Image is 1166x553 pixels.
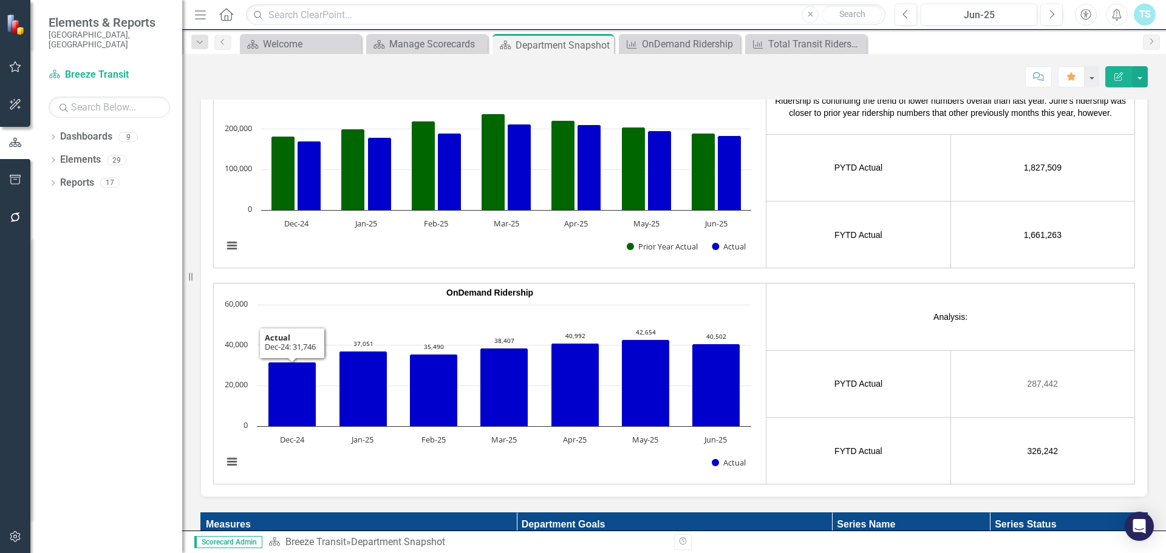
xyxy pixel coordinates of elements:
text: 37,051 [353,339,373,348]
button: TS [1134,4,1156,25]
path: Feb-25, 189,457. Actual. [438,134,462,211]
text: 20,000 [225,379,248,390]
svg: Interactive chart [217,83,757,265]
path: Apr-25, 210,098. Actual. [578,125,601,211]
text: 0 [248,203,252,214]
text: 40,000 [225,339,248,350]
td: FYTD Actual [766,201,950,268]
td: PYTD Actual [766,350,950,417]
div: 29 [107,155,126,165]
a: Total Transit Ridership [748,36,864,52]
path: Dec-24, 170,417. Actual. [298,141,321,211]
a: Breeze Transit [49,68,170,82]
text: 31,746 [282,350,302,359]
path: Jun-25, 184,297. Actual. [718,136,742,211]
button: Show Prior Year Actual [627,241,698,252]
path: Jan-25, 200,215. Prior Year Actual. [341,129,365,211]
div: Department Snapshot [516,38,611,53]
path: Dec-24, 182,698. Prior Year Actual. [271,137,295,211]
text: 38,407 [494,336,514,345]
td: 326,242 [950,417,1134,484]
text: Jan-25 [350,434,373,445]
div: Jun-25 [925,8,1033,22]
text: Jan-25 [354,218,377,229]
path: Apr-25, 40,992. Actual. [551,344,599,427]
button: Jun-25 [921,4,1037,25]
path: Mar-25, 38,407. Actual. [480,348,528,427]
text: 40,502 [706,332,726,341]
a: Elements [60,153,101,167]
div: » [268,535,665,549]
text: May-25 [633,218,660,229]
text: 0 [244,419,248,430]
text: 100,000 [225,163,252,174]
path: Feb-25, 35,490. Actual. [410,355,458,427]
div: Open Intercom Messenger [1125,512,1154,541]
span: Scorecard Admin [194,536,262,548]
span: Elements & Reports [49,15,170,30]
button: View chart menu, Chart [223,237,240,254]
span: Search [839,9,865,19]
text: Jun-25 [704,218,728,229]
span: 287,442 [1027,379,1058,388]
path: Feb-25, 220,364. Prior Year Actual. [412,121,435,211]
path: Jan-25, 37,051. Actual. [339,351,387,427]
text: 35,490 [424,342,444,351]
div: Welcome [263,36,358,52]
td: FYTD Actual [766,417,950,484]
g: Actual, bar series 2 of 2 with 7 bars. [298,124,742,211]
path: Jan-25, 179,816. Actual. [368,138,392,211]
td: 1,827,509 [950,134,1134,201]
text: 42,654 [636,328,656,336]
button: Show Actual [712,457,746,468]
path: Apr-25, 220,951. Prior Year Actual. [551,121,575,211]
path: Mar-25, 212,819. Actual. [508,124,531,211]
a: OnDemand Ridership [622,36,737,52]
div: Department Snapshot [351,536,445,548]
text: Dec-24 [284,218,309,229]
path: Mar-25, 237,144. Prior Year Actual. [482,114,505,211]
a: Welcome [243,36,358,52]
text: Apr-25 [564,218,588,229]
td: Analysis: [766,67,1135,134]
g: Prior Year Actual, bar series 1 of 2 with 7 bars. [271,114,715,211]
text: 200,000 [225,123,252,134]
text: Feb-25 [421,434,446,445]
span: OnDemand Ridership [446,288,533,297]
path: Jun-25, 189,085. Prior Year Actual. [692,134,715,211]
text: Dec-24 [280,434,305,445]
text: Jun-25 [703,434,727,445]
text: May-25 [632,434,658,445]
small: [GEOGRAPHIC_DATA], [GEOGRAPHIC_DATA] [49,30,170,50]
text: 40,992 [565,331,585,340]
a: Reports [60,176,94,190]
input: Search Below... [49,97,170,118]
div: Chart. Highcharts interactive chart. [217,299,763,481]
path: May-25, 195,307. Actual. [648,131,672,211]
path: Jun-25, 40,502. Actual. [692,344,740,427]
td: 1,661,263 [950,201,1134,268]
div: OnDemand Ridership [642,36,737,52]
a: Dashboards [60,130,112,144]
text: Feb-25 [424,218,448,229]
input: Search ClearPoint... [246,4,885,25]
img: ClearPoint Strategy [6,13,27,35]
td: Analysis: [766,283,1135,350]
div: 9 [118,132,138,142]
path: May-25, 42,654. Actual. [622,340,670,427]
path: Dec-24, 31,746. Actual. [268,362,316,427]
text: Apr-25 [563,434,587,445]
a: Breeze Transit [285,536,346,548]
td: PYTD Actual [766,134,950,201]
button: Show Actual [712,241,746,252]
a: Manage Scorecards [369,36,485,52]
div: Chart. Highcharts interactive chart. [217,83,763,265]
p: Ridership is continuing the trend of lower numbers overall than last year. June's ridership was c... [769,95,1131,119]
path: May-25, 204,602. Prior Year Actual. [622,127,646,211]
button: View chart menu, Chart [223,453,240,470]
div: Manage Scorecards [389,36,485,52]
svg: Interactive chart [217,299,757,481]
text: Mar-25 [494,218,519,229]
button: Search [822,6,882,23]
